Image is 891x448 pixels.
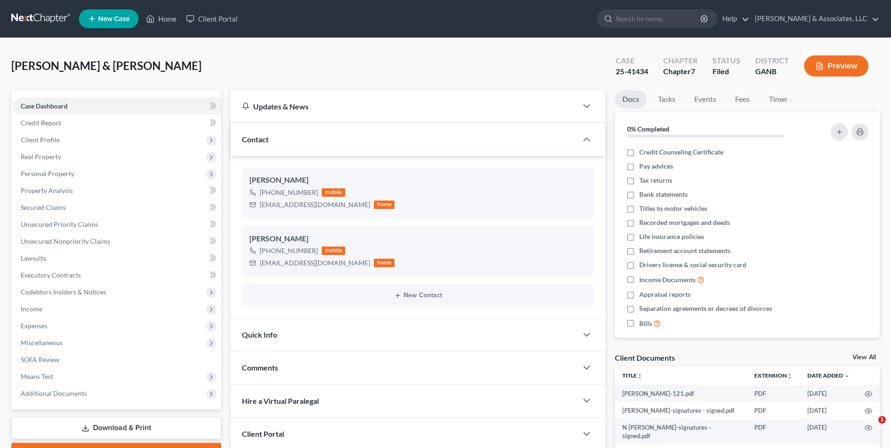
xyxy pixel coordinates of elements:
strong: 0% Completed [627,125,669,133]
td: [DATE] [800,385,857,402]
div: mobile [322,188,345,197]
span: Recorded mortgages and deeds [639,218,730,227]
span: Means Test [21,372,53,380]
a: View All [852,354,876,361]
a: Lawsuits [13,250,221,267]
a: Unsecured Nonpriority Claims [13,233,221,250]
div: Case [616,55,648,66]
span: New Case [98,15,130,23]
span: Unsecured Nonpriority Claims [21,237,110,245]
span: Hire a Virtual Paralegal [242,396,319,405]
td: [DATE] [800,402,857,419]
span: Additional Documents [21,389,87,397]
span: 7 [691,67,695,76]
div: home [374,259,395,267]
span: Separation agreements or decrees of divorces [639,304,772,313]
a: Fees [728,90,758,108]
div: [PHONE_NUMBER] [260,188,318,197]
a: Executory Contracts [13,267,221,284]
a: Titleunfold_more [622,372,643,379]
span: Codebtors Insiders & Notices [21,288,106,296]
div: District [755,55,789,66]
a: Property Analysis [13,182,221,199]
span: Property Analysis [21,186,73,194]
div: 25-41434 [616,66,648,77]
a: SOFA Review [13,351,221,368]
a: Extensionunfold_more [754,372,792,379]
span: Real Property [21,153,61,161]
i: unfold_more [787,373,792,379]
div: GANB [755,66,789,77]
input: Search by name... [616,10,702,27]
span: Credit Counseling Certificate [639,147,723,157]
a: Secured Claims [13,199,221,216]
td: PDF [747,402,800,419]
i: unfold_more [637,373,643,379]
span: Tax returns [639,176,672,185]
a: Date Added expand_more [807,372,850,379]
div: mobile [322,247,345,255]
span: 1 [878,416,886,424]
a: Download & Print [11,417,221,439]
div: [PERSON_NAME] [249,175,587,186]
i: expand_more [844,373,850,379]
span: Expenses [21,322,47,330]
span: Unsecured Priority Claims [21,220,98,228]
div: Updates & News [242,101,566,111]
div: Chapter [663,55,697,66]
span: Income [21,305,42,313]
a: Unsecured Priority Claims [13,216,221,233]
a: Timer [761,90,795,108]
div: Filed [713,66,740,77]
span: Contact [242,135,269,144]
td: [PERSON_NAME]-signatures - signed.pdf [615,402,747,419]
span: Executory Contracts [21,271,81,279]
span: Titles to motor vehicles [639,204,707,213]
span: Bank statements [639,190,688,199]
span: Secured Claims [21,203,66,211]
span: Drivers license & social security card [639,260,746,270]
a: Home [141,10,181,27]
a: Credit Report [13,115,221,131]
span: Life insurance policies [639,232,704,241]
span: Credit Report [21,119,61,127]
a: Help [718,10,749,27]
a: Client Portal [181,10,242,27]
span: Personal Property [21,170,74,178]
a: Docs [615,90,647,108]
td: PDF [747,419,800,445]
span: Miscellaneous [21,339,62,347]
div: Status [713,55,740,66]
div: Chapter [663,66,697,77]
span: Income Documents [639,275,696,285]
button: Preview [804,55,868,77]
div: [PERSON_NAME] [249,233,587,245]
td: [PERSON_NAME]-121.pdf [615,385,747,402]
span: Lawsuits [21,254,46,262]
a: Case Dashboard [13,98,221,115]
a: [PERSON_NAME] & Associates, LLC [750,10,879,27]
div: [PHONE_NUMBER] [260,246,318,255]
a: Tasks [651,90,683,108]
a: Events [687,90,724,108]
span: Quick Info [242,330,277,339]
span: Case Dashboard [21,102,68,110]
td: PDF [747,385,800,402]
span: Client Portal [242,429,284,438]
span: Pay advices [639,162,673,171]
div: Client Documents [615,353,675,363]
td: N [PERSON_NAME]-signatures - signed.pdf [615,419,747,445]
span: Client Profile [21,136,60,144]
div: [EMAIL_ADDRESS][DOMAIN_NAME] [260,258,370,268]
span: Appraisal reports [639,290,690,299]
span: Bills [639,319,652,328]
span: Comments [242,363,278,372]
span: [PERSON_NAME] & [PERSON_NAME] [11,59,201,72]
iframe: Intercom live chat [859,416,882,439]
span: Retirement account statements [639,246,730,255]
td: [DATE] [800,419,857,445]
button: New Contact [249,292,587,299]
span: SOFA Review [21,355,60,363]
div: home [374,201,395,209]
div: [EMAIL_ADDRESS][DOMAIN_NAME] [260,200,370,209]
